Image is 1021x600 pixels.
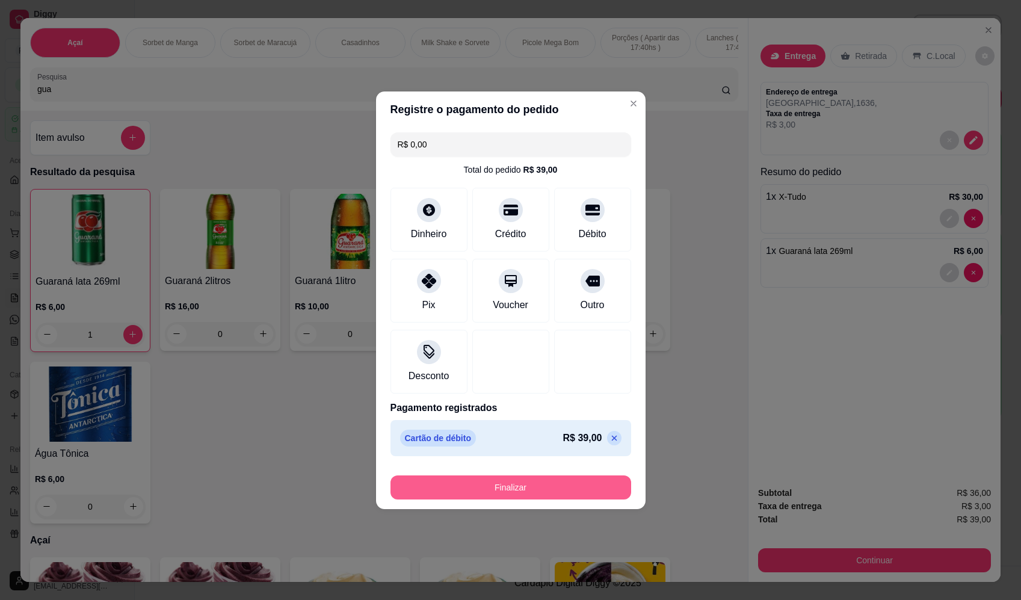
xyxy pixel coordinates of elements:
div: Débito [578,227,606,241]
div: Pix [422,298,435,312]
p: Pagamento registrados [390,401,631,415]
div: Total do pedido [464,164,558,176]
div: Voucher [493,298,528,312]
div: Dinheiro [411,227,447,241]
button: Finalizar [390,475,631,499]
div: Desconto [409,369,449,383]
div: Outro [580,298,604,312]
input: Ex.: hambúrguer de cordeiro [398,132,624,156]
header: Registre o pagamento do pedido [376,91,646,128]
p: Cartão de débito [400,430,476,447]
p: R$ 39,00 [563,431,602,445]
div: Crédito [495,227,526,241]
button: Close [624,94,643,113]
div: R$ 39,00 [523,164,558,176]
